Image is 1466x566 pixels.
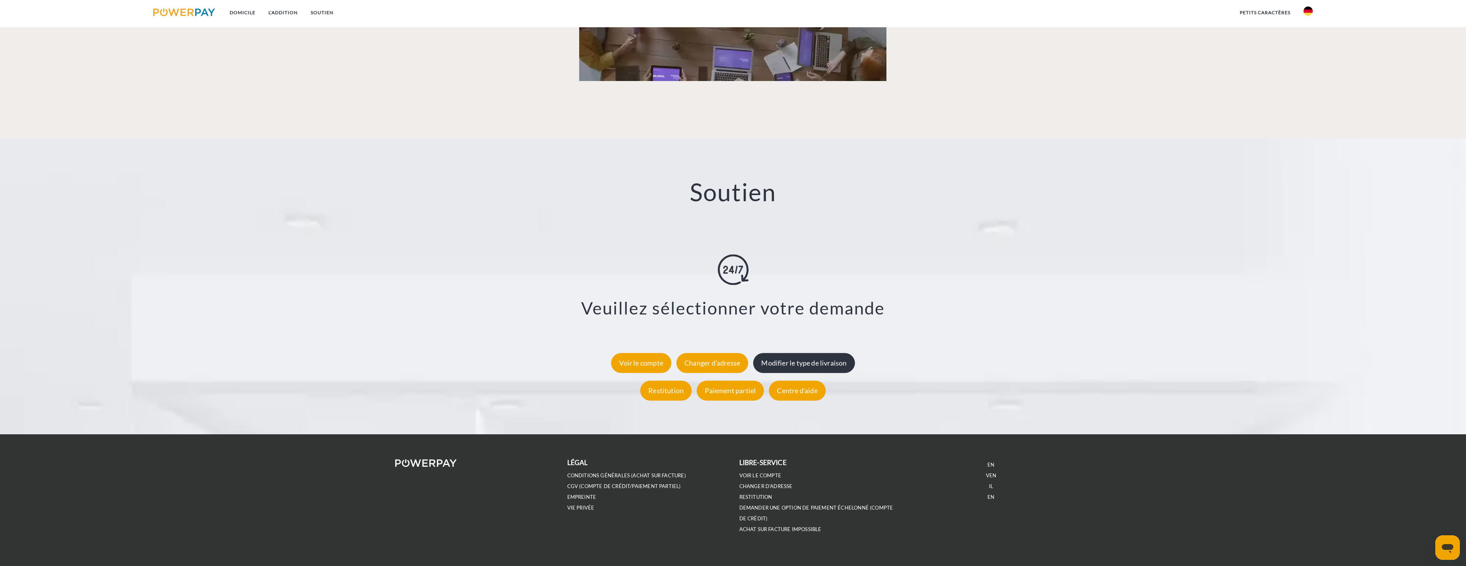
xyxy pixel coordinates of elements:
[153,8,215,16] img: logo-powerpay.svg
[567,472,686,479] a: Conditions générales (Achat sur facture)
[223,6,262,20] a: Domicile
[769,381,825,401] div: Centre d’aide
[567,483,681,490] a: CGV (compte de crédit/paiement partiel)
[987,462,994,468] a: EN
[739,505,893,522] a: Demander une option de paiement échelonné (COMPTE DE CRÉDIT)
[609,359,673,367] a: Voir le compte
[567,458,588,467] b: Légal
[73,177,1393,207] h2: Soutien
[611,353,671,373] div: Voir le compte
[739,526,822,533] a: Achat sur facture impossible
[751,359,856,367] a: Modifier le type de livraison
[304,6,340,20] a: SOUTIEN
[987,494,994,500] a: EN
[1304,7,1313,16] img: En
[986,472,997,479] a: VEN
[567,494,596,500] a: EMPREINTE
[739,458,787,467] b: Libre-service
[395,459,457,467] img: logo-powerpay-white.svg
[640,381,692,401] div: Restitution
[739,483,793,490] a: Changer d’adresse
[674,359,750,367] a: Changer d’adresse
[262,6,304,20] a: L’ADDITION
[739,494,772,500] a: Restitution
[676,353,748,373] div: Changer d’adresse
[767,386,827,395] a: Centre d’aide
[1233,6,1297,20] a: Petits caractères
[753,353,855,373] div: Modifier le type de livraison
[697,381,764,401] div: Paiement partiel
[989,483,993,490] a: IL
[739,472,782,479] a: Voir le compte
[718,254,749,285] img: online-shopping.svg
[567,505,595,511] a: VIE PRIVÉE
[1435,535,1460,560] iframe: Schaltfläche zum Öffnen des Messaging-Fensters
[83,297,1383,319] h3: Veuillez sélectionner votre demande
[695,386,766,395] a: Paiement partiel
[638,386,694,395] a: Restitution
